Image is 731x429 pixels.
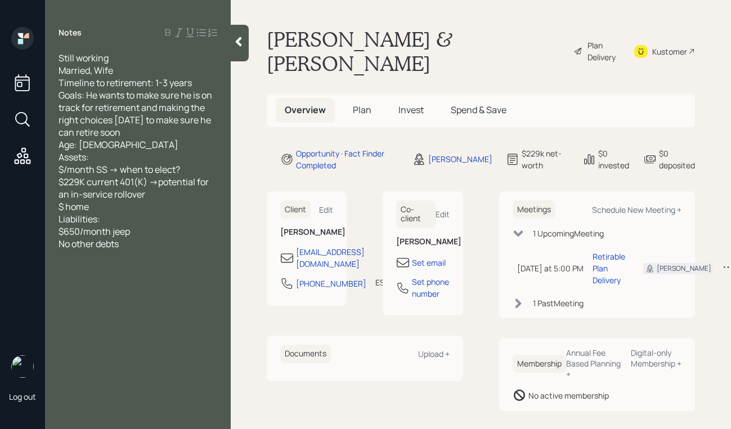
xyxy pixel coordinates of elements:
div: $0 deposited [659,148,695,171]
h6: Meetings [513,200,555,219]
div: EST [375,276,389,288]
h6: Client [280,200,311,219]
h6: [PERSON_NAME] [280,227,333,237]
label: Notes [59,27,82,38]
div: Upload + [418,348,450,359]
h6: [PERSON_NAME] [396,237,449,247]
div: No active membership [528,390,609,401]
div: 1 Upcoming Meeting [533,227,604,239]
div: [PERSON_NAME] [428,153,492,165]
div: Set phone number [412,276,449,300]
h6: Membership [513,355,566,373]
span: Overview [285,104,326,116]
div: [PERSON_NAME] [657,263,711,274]
div: $229k net-worth [522,148,569,171]
img: aleksandra-headshot.png [11,355,34,378]
h6: Co-client [396,200,435,229]
div: Plan Delivery [588,39,620,63]
div: Set email [412,257,446,269]
div: [EMAIL_ADDRESS][DOMAIN_NAME] [296,246,365,270]
h1: [PERSON_NAME] & [PERSON_NAME] [267,27,564,75]
div: Retirable Plan Delivery [593,251,625,286]
div: [PHONE_NUMBER] [296,278,366,289]
div: Digital-only Membership + [631,347,681,369]
div: 1 Past Meeting [533,297,584,309]
h6: Documents [280,345,331,363]
span: Plan [353,104,371,116]
div: [DATE] at 5:00 PM [517,262,584,274]
div: Log out [9,391,36,402]
span: Spend & Save [451,104,506,116]
div: Annual Fee Based Planning + [566,347,622,379]
div: Edit [436,209,450,220]
div: Opportunity · Fact Finder Completed [296,148,399,171]
span: Invest [398,104,424,116]
div: $0 invested [598,148,630,171]
div: Schedule New Meeting + [592,204,681,215]
div: Kustomer [652,46,687,57]
div: Edit [319,204,333,215]
span: Still working Married, Wife Timeline to retirement: 1-3 years Goals: He wants to make sure he is ... [59,52,214,250]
